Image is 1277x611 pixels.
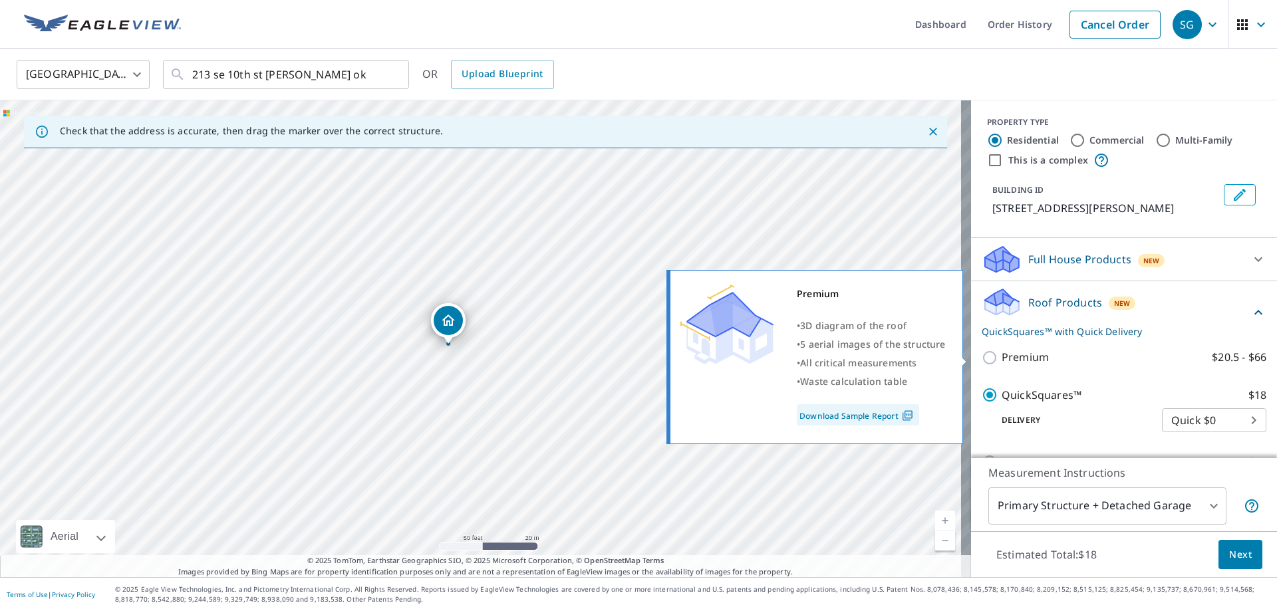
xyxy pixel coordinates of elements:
[1212,349,1266,366] p: $20.5 - $66
[982,324,1250,338] p: QuickSquares™ with Quick Delivery
[982,414,1162,426] p: Delivery
[982,243,1266,275] div: Full House ProductsNew
[451,60,553,89] a: Upload Blueprint
[584,555,640,565] a: OpenStreetMap
[680,285,774,364] img: Premium
[1248,387,1266,404] p: $18
[800,338,945,350] span: 5 aerial images of the structure
[1229,547,1252,563] span: Next
[1244,498,1260,514] span: Your report will include the primary structure and a detached garage if one exists.
[797,335,946,354] div: •
[192,56,382,93] input: Search by address or latitude-longitude
[1028,251,1131,267] p: Full House Products
[899,410,917,422] img: Pdf Icon
[24,15,181,35] img: EV Logo
[7,590,48,599] a: Terms of Use
[797,316,946,335] div: •
[986,540,1107,569] p: Estimated Total: $18
[797,354,946,372] div: •
[1069,11,1161,39] a: Cancel Order
[800,319,907,332] span: 3D diagram of the roof
[1008,154,1088,167] label: This is a complex
[1143,255,1160,266] span: New
[60,125,443,137] p: Check that the address is accurate, then drag the marker over the correct structure.
[797,372,946,391] div: •
[1002,453,1036,470] p: Gutter
[1028,295,1102,310] p: Roof Products
[462,66,543,82] span: Upload Blueprint
[1175,134,1233,147] label: Multi-Family
[797,404,919,426] a: Download Sample Report
[642,555,664,565] a: Terms
[1173,10,1202,39] div: SG
[1007,134,1059,147] label: Residential
[115,584,1270,604] p: © 2025 Eagle View Technologies, Inc. and Pictometry International Corp. All Rights Reserved. Repo...
[1002,387,1081,404] p: QuickSquares™
[935,511,955,531] a: Current Level 19, Zoom In
[800,375,907,388] span: Waste calculation table
[1248,453,1266,470] p: $13
[992,184,1044,195] p: BUILDING ID
[992,200,1218,216] p: [STREET_ADDRESS][PERSON_NAME]
[1162,402,1266,439] div: Quick $0
[1114,298,1131,308] span: New
[7,590,95,598] p: |
[982,287,1266,338] div: Roof ProductsNewQuickSquares™ with Quick Delivery
[924,123,942,140] button: Close
[935,531,955,550] a: Current Level 19, Zoom Out
[422,60,554,89] div: OR
[988,487,1226,525] div: Primary Structure + Detached Garage
[988,465,1260,481] p: Measurement Instructions
[47,520,82,553] div: Aerial
[16,520,115,553] div: Aerial
[800,356,917,369] span: All critical measurements
[52,590,95,599] a: Privacy Policy
[1002,349,1049,366] p: Premium
[1218,540,1262,570] button: Next
[307,555,664,566] span: © 2025 TomTom, Earthstar Geographics SIO, © 2025 Microsoft Corporation, ©
[1089,134,1145,147] label: Commercial
[797,285,946,303] div: Premium
[1224,184,1256,205] button: Edit building 1
[987,116,1261,128] div: PROPERTY TYPE
[431,303,466,344] div: Dropped pin, building 1, Residential property, 213 SE 10th St Pryor, OK 74361
[17,56,150,93] div: [GEOGRAPHIC_DATA]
